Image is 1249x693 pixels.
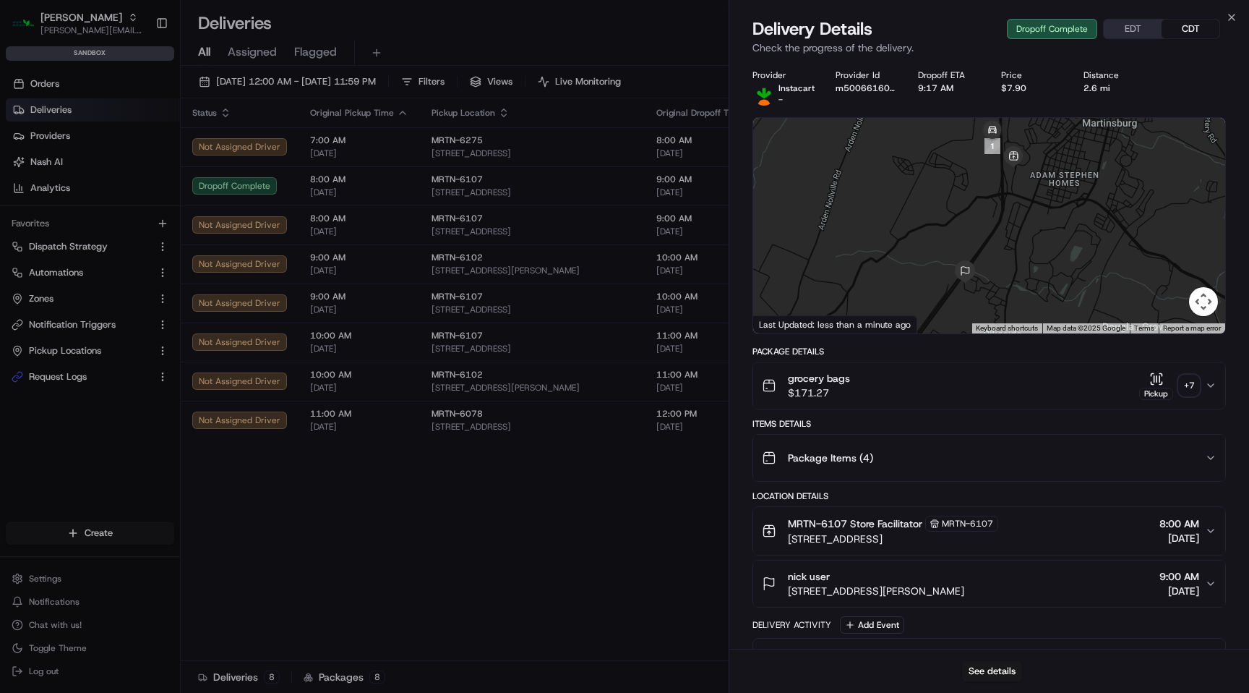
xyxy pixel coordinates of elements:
p: Check the progress of the delivery. [752,41,1226,55]
div: Items Details [752,418,1226,430]
a: Open this area in Google Maps (opens a new window) [757,315,804,333]
div: Provider [752,69,812,81]
span: MRTN-6107 Store Facilitator [788,516,922,531]
span: [DATE] [1159,584,1199,598]
button: m500661609 [836,82,896,94]
div: Last Updated: less than a minute ago [753,315,917,333]
span: Pylon [144,245,175,256]
div: Delivery Activity [752,619,831,631]
div: + 7 [1179,375,1199,396]
a: 💻API Documentation [116,204,238,230]
span: [STREET_ADDRESS] [788,532,998,546]
button: grocery bags$171.27Pickup+7 [753,362,1225,409]
div: Price [1001,69,1061,81]
button: Keyboard shortcuts [976,323,1038,333]
span: Instacart [778,82,815,94]
button: See details [962,661,1022,681]
span: $171.27 [788,386,850,400]
button: MRTN-6107 Store FacilitatorMRTN-6107[STREET_ADDRESS]8:00 AM[DATE] [753,507,1225,555]
div: Distance [1083,69,1143,81]
a: Powered byPylon [102,245,175,256]
a: 📗Knowledge Base [9,204,116,230]
span: 8:00 AM [1159,516,1199,531]
span: Package Items ( 4 ) [788,451,873,465]
span: Delivery Details [752,17,872,41]
span: Knowledge Base [29,210,111,224]
div: Location Details [752,490,1226,502]
span: [DATE] [1159,531,1199,545]
a: Terms (opens in new tab) [1134,324,1154,332]
div: 💻 [122,211,134,223]
button: Package Items (4) [753,435,1225,481]
div: 2.6 mi [1083,82,1143,94]
img: 1736555255976-a54dd68f-1ca7-489b-9aae-adbdc363a1c4 [14,138,40,164]
input: Clear [38,93,239,109]
span: [STREET_ADDRESS][PERSON_NAME] [788,584,964,598]
button: nick user[STREET_ADDRESS][PERSON_NAME]9:00 AM[DATE] [753,561,1225,607]
div: Dropoff ETA [918,69,978,81]
img: Google [757,315,804,333]
span: API Documentation [137,210,232,224]
button: Map camera controls [1189,287,1218,316]
span: MRTN-6107 [942,518,993,530]
div: $7.90 [1001,82,1061,94]
span: grocery bags [788,371,850,386]
div: Start new chat [49,138,237,153]
button: Add Event [840,616,904,634]
button: Pickup [1139,372,1173,400]
p: Welcome 👋 [14,58,263,81]
button: Start new chat [246,143,263,160]
img: Nash [14,14,43,43]
div: We're available if you need us! [49,153,183,164]
div: 📗 [14,211,26,223]
span: - [778,94,783,106]
button: Pickup+7 [1139,372,1199,400]
div: Package Details [752,346,1226,357]
div: Provider Id [836,69,896,81]
a: Report a map error [1163,324,1221,332]
span: 9:00 AM [1159,569,1199,584]
span: Map data ©2025 Google [1047,324,1125,332]
div: Pickup [1139,388,1173,400]
span: nick user [788,569,830,584]
div: 9:17 AM [918,82,978,94]
img: instacart_logo.png [752,82,776,106]
div: 1 [984,138,1000,154]
button: CDT [1162,20,1219,38]
button: EDT [1104,20,1162,38]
